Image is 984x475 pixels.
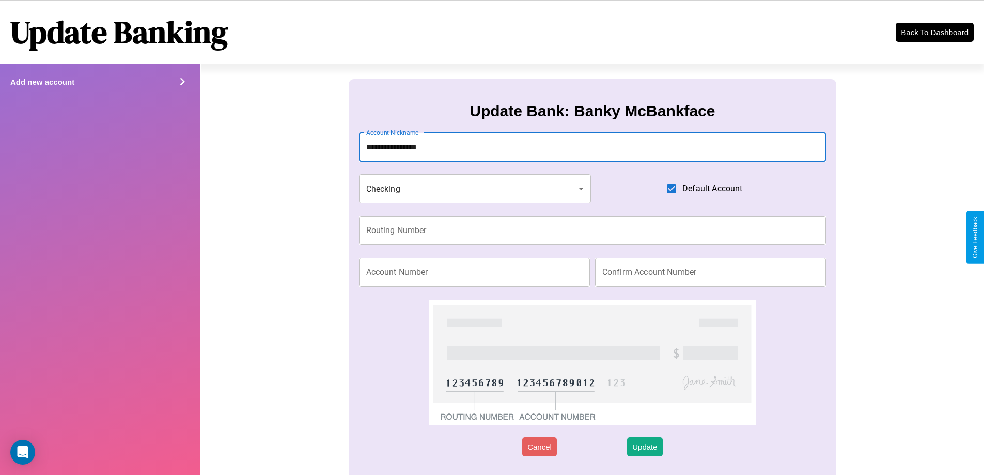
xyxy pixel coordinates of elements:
button: Back To Dashboard [896,23,974,42]
div: Checking [359,174,591,203]
h1: Update Banking [10,11,228,53]
div: Give Feedback [972,217,979,258]
button: Cancel [522,437,557,456]
h4: Add new account [10,78,74,86]
img: check [429,300,756,425]
h3: Update Bank: Banky McBankface [470,102,715,120]
label: Account Nickname [366,128,419,137]
div: Open Intercom Messenger [10,440,35,465]
span: Default Account [682,182,742,195]
button: Update [627,437,662,456]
